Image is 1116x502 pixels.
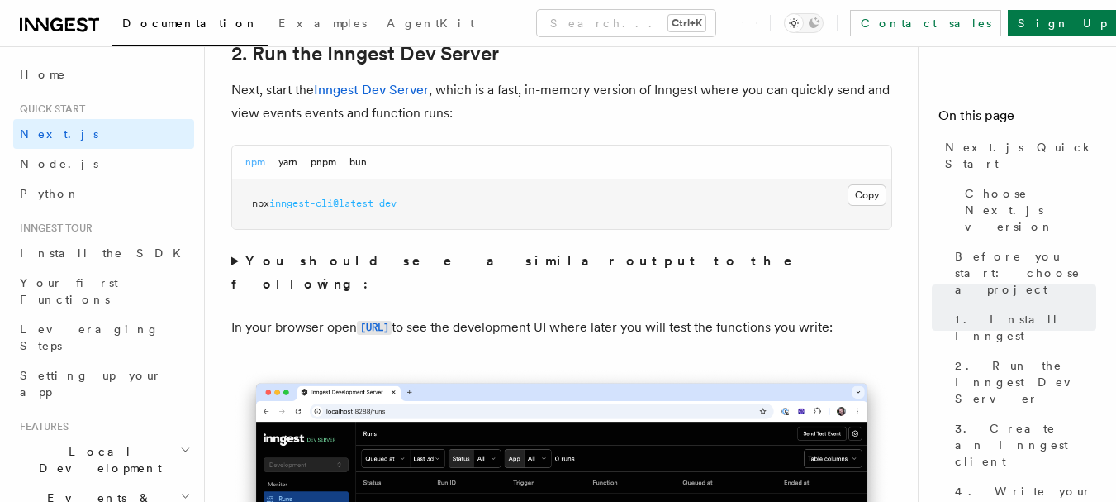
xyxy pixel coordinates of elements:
a: Home [13,60,194,89]
a: Leveraging Steps [13,314,194,361]
span: Choose Next.js version [965,185,1096,235]
a: Setting up your app [13,361,194,407]
button: Local Development [13,437,194,483]
span: inngest-cli@latest [269,198,373,209]
a: Node.js [13,149,194,179]
a: [URL] [357,319,392,335]
span: 3. Create an Inngest client [955,420,1096,470]
span: dev [379,198,397,209]
span: Documentation [122,17,259,30]
span: Leveraging Steps [20,323,159,352]
a: AgentKit [377,5,484,45]
strong: You should see a similar output to the following: [231,253,815,292]
a: Examples [268,5,377,45]
a: Install the SDK [13,238,194,268]
span: 2. Run the Inngest Dev Server [955,357,1096,407]
span: Features [13,420,69,433]
button: bun [349,146,367,179]
span: Setting up your app [20,369,162,399]
p: Next, start the , which is a fast, in-memory version of Inngest where you can quickly send and vi... [231,79,892,125]
span: Local Development [13,443,180,476]
a: Documentation [112,5,268,46]
span: Next.js Quick Start [945,139,1096,172]
span: Home [20,66,66,83]
code: [URL] [357,321,392,335]
a: Next.js Quick Start [938,132,1096,179]
a: Your first Functions [13,268,194,314]
a: 3. Create an Inngest client [948,414,1096,476]
button: pnpm [311,146,336,179]
button: Search...Ctrl+K [537,10,715,36]
span: Before you start: choose a project [955,248,1096,298]
span: AgentKit [387,17,474,30]
span: Node.js [20,157,98,170]
span: Inngest tour [13,222,93,235]
span: Examples [278,17,367,30]
a: 2. Run the Inngest Dev Server [231,42,499,65]
button: yarn [278,146,297,179]
span: Your first Functions [20,276,118,306]
a: 2. Run the Inngest Dev Server [948,351,1096,414]
h4: On this page [938,106,1096,132]
span: Quick start [13,103,85,116]
a: Next.js [13,119,194,149]
button: Copy [848,184,886,206]
a: Contact sales [850,10,1001,36]
p: In your browser open to see the development UI where later you will test the functions you write: [231,316,892,340]
button: npm [245,146,265,179]
a: Inngest Dev Server [314,82,429,98]
a: Python [13,179,194,208]
a: Choose Next.js version [958,179,1096,241]
span: Next.js [20,127,98,141]
span: Python [20,187,80,200]
kbd: Ctrl+K [668,15,705,31]
a: 1. Install Inngest [948,304,1096,351]
span: npx [252,198,269,209]
a: Before you start: choose a project [948,241,1096,304]
summary: You should see a similar output to the following: [231,250,892,296]
span: 1. Install Inngest [955,311,1096,344]
span: Install the SDK [20,246,191,260]
button: Toggle dark mode [784,13,824,33]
